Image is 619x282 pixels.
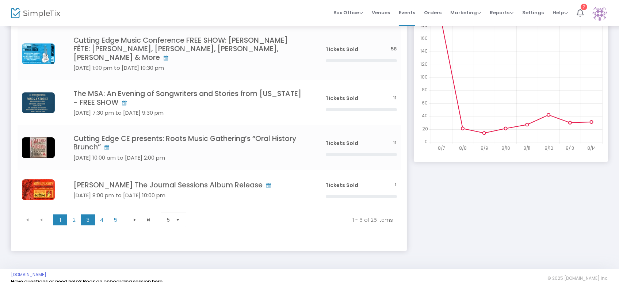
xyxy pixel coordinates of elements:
span: 11 [393,140,397,146]
span: Tickets Sold [326,95,359,102]
h5: [DATE] 1:00 pm to [DATE] 10:30 pm [73,65,304,71]
span: 5 [167,216,170,224]
img: 638901742842232358imagepng01.png [22,92,55,113]
text: 160 [420,35,428,41]
span: Marketing [450,9,481,16]
text: 8/10 [501,145,510,151]
text: 8/13 [566,145,574,151]
h4: Cutting Edge CE presents: Roots Music Gathering’s “Oral History Brunch” [73,134,304,152]
span: Help [553,9,568,16]
text: 100 [420,74,428,80]
text: 8/11 [523,145,530,151]
h4: The MSA: An Evening of Songwriters and Stories from [US_STATE] - FREE SHOW [73,89,304,107]
text: 60 [422,99,428,106]
span: Go to the last page [142,214,156,225]
h4: Cutting Edge Music Conference FREE SHOW: [PERSON_NAME] FÊTE: [PERSON_NAME], [PERSON_NAME], [PERSO... [73,36,304,62]
span: Go to the next page [132,217,138,223]
text: 8/9 [481,145,488,151]
span: Page 2 [67,214,81,225]
span: Tickets Sold [326,46,359,53]
span: Reports [490,9,513,16]
span: Tickets Sold [326,140,359,147]
span: Events [399,3,415,22]
span: Page 1 [53,214,67,225]
kendo-pager-info: 1 - 5 of 25 items [199,216,393,224]
button: Select [173,213,183,227]
text: 8/8 [459,145,467,151]
text: 40 [422,113,428,119]
h5: [DATE] 10:00 am to [DATE] 2:00 pm [73,155,304,161]
img: 638902671758911490IMG0114.jpeg [22,137,55,158]
a: [DOMAIN_NAME] [11,272,46,278]
span: 11 [393,95,397,102]
span: Page 5 [109,214,123,225]
span: Go to the last page [146,217,152,223]
span: Settings [522,3,544,22]
text: 8/12 [545,145,553,151]
span: Page 4 [95,214,109,225]
span: 58 [391,46,397,53]
text: 20 [422,125,428,132]
text: 120 [420,61,428,67]
span: Page 3 [81,214,95,225]
span: Tickets Sold [326,182,359,189]
div: 7 [581,4,587,10]
span: Box Office [333,9,363,16]
span: Venues [372,3,390,22]
text: 0 [425,138,428,145]
text: 8/14 [587,145,596,151]
span: © 2025 [DOMAIN_NAME] Inc. [547,275,608,281]
h4: [PERSON_NAME] The Journal Sessions Album Release [73,181,304,189]
h5: [DATE] 8:00 pm to [DATE] 10:00 pm [73,192,304,199]
text: 80 [422,87,428,93]
img: jm-mingledorff-poster-broadside-website.jpg [22,179,55,200]
text: 8/7 [438,145,445,151]
img: JAM15001.jpg [22,43,55,64]
text: 180 [420,22,428,28]
text: 140 [420,48,428,54]
h5: [DATE] 7:30 pm to [DATE] 9:30 pm [73,110,304,116]
span: Orders [424,3,442,22]
span: 1 [395,182,397,188]
span: Go to the next page [128,214,142,225]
